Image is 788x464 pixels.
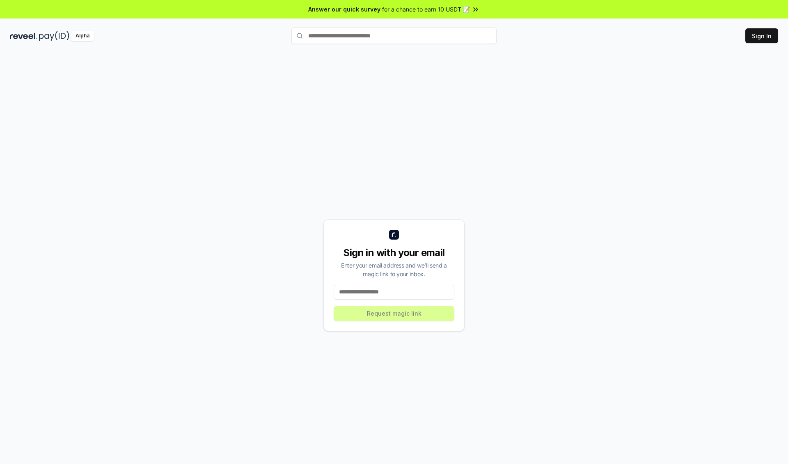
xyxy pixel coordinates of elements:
img: logo_small [389,230,399,240]
span: Answer our quick survey [308,5,380,14]
img: reveel_dark [10,31,37,41]
button: Sign In [745,28,778,43]
span: for a chance to earn 10 USDT 📝 [382,5,470,14]
div: Enter your email address and we’ll send a magic link to your inbox. [334,261,454,278]
div: Sign in with your email [334,246,454,259]
img: pay_id [39,31,69,41]
div: Alpha [71,31,94,41]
